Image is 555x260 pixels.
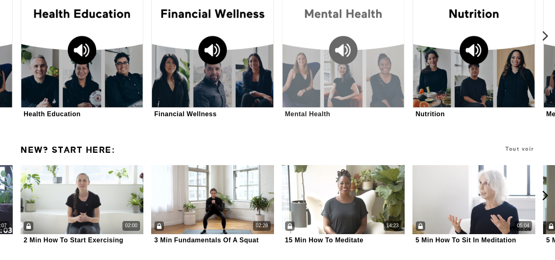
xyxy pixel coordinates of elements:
[285,236,364,244] div: 15 Min How To Meditate
[386,222,398,229] div: 14:23
[285,110,331,118] div: Mental Health
[256,222,268,229] div: 02:28
[24,110,81,118] div: Health Education
[151,165,274,245] a: 3 Min Fundamentals Of A Squat02:283 Min Fundamentals Of A Squat
[412,165,535,245] a: 5 Min How To Sit In Meditation05:045 Min How To Sit In Meditation
[21,165,143,245] a: 2 Min How To Start Exercising02:002 Min How To Start Exercising
[282,165,405,245] a: 15 Min How To Meditate14:2315 Min How To Meditate
[24,236,124,244] div: 2 Min How To Start Exercising
[416,236,516,244] div: 5 Min How To Sit In Meditation
[21,141,115,159] a: New? Start here:
[154,110,217,118] div: Financial Wellness
[416,110,445,118] div: Nutrition
[154,236,259,244] div: 3 Min Fundamentals Of A Squat
[125,222,137,229] div: 02:00
[517,222,529,229] div: 05:04
[505,146,534,152] a: Tout voir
